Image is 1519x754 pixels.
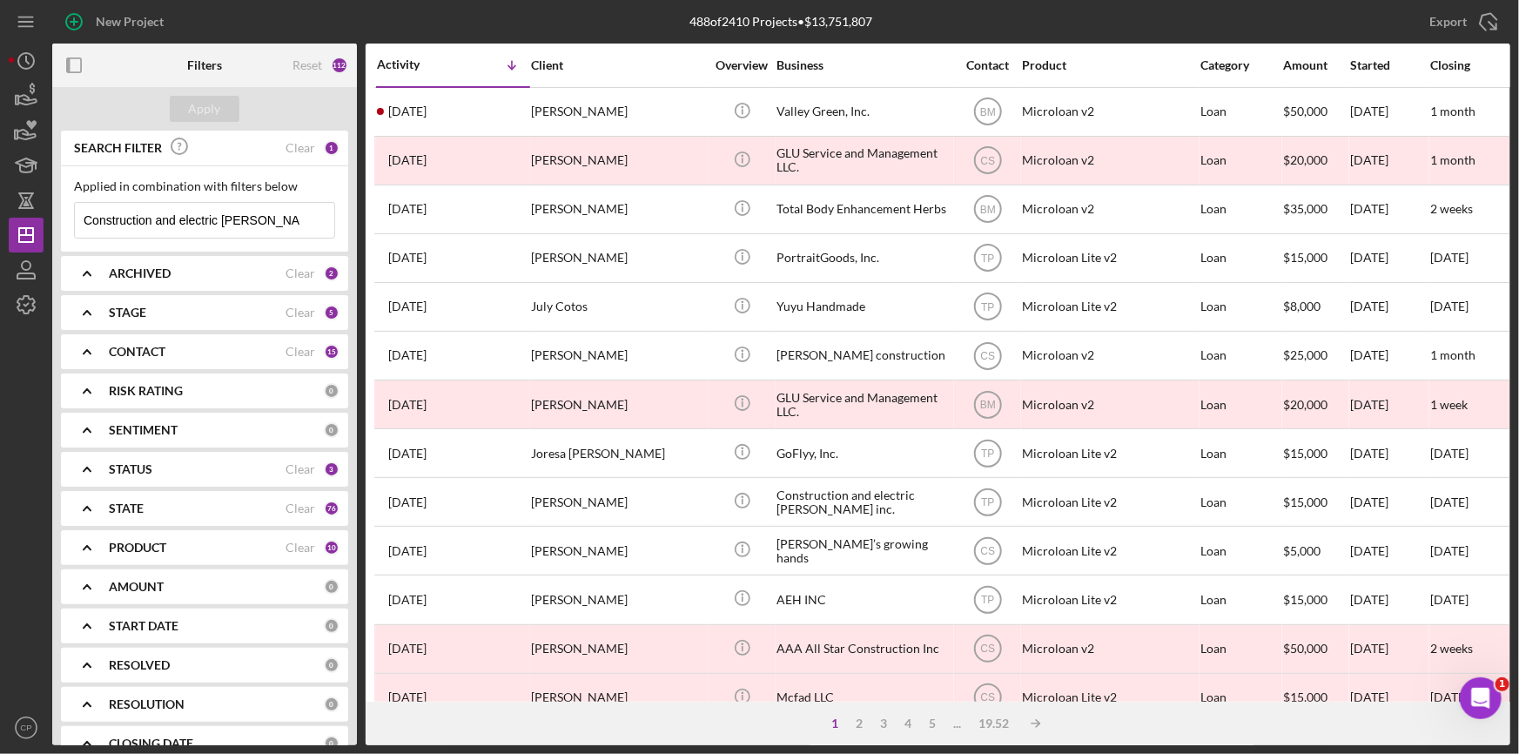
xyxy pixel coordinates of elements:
[1022,528,1196,574] div: Microloan Lite v2
[776,89,951,135] div: Valley Green, Inc.
[324,736,339,751] div: 0
[897,717,921,730] div: 4
[531,381,705,427] div: [PERSON_NAME]
[109,541,166,555] b: PRODUCT
[1350,381,1428,427] div: [DATE]
[52,4,181,39] button: New Project
[1283,333,1348,379] div: $25,000
[324,422,339,438] div: 0
[1350,675,1428,721] div: [DATE]
[324,501,339,516] div: 76
[1200,675,1281,721] div: Loan
[531,284,705,330] div: July Cotos
[109,423,178,437] b: SENTIMENT
[776,333,951,379] div: [PERSON_NAME] construction
[324,697,339,712] div: 0
[74,179,335,193] div: Applied in combination with filters below
[1460,677,1502,719] iframe: Intercom live chat
[531,58,705,72] div: Client
[531,333,705,379] div: [PERSON_NAME]
[1022,576,1196,623] div: Microloan Lite v2
[96,4,164,39] div: New Project
[981,496,994,508] text: TP
[1022,626,1196,672] div: Microloan v2
[776,576,951,623] div: AEH INC
[1022,186,1196,232] div: Microloan v2
[1350,58,1428,72] div: Started
[1283,89,1348,135] div: $50,000
[531,528,705,574] div: [PERSON_NAME]
[531,675,705,721] div: [PERSON_NAME]
[1430,641,1473,656] time: 2 weeks
[324,305,339,320] div: 5
[980,692,995,704] text: CS
[1022,333,1196,379] div: Microloan v2
[388,690,427,704] time: 2025-07-14 18:32
[1283,528,1348,574] div: $5,000
[1283,284,1348,330] div: $8,000
[1022,235,1196,281] div: Microloan Lite v2
[109,502,144,515] b: STATE
[388,300,427,313] time: 2025-08-05 07:35
[776,430,951,476] div: GoFlyy, Inc.
[187,58,222,72] b: Filters
[776,58,951,72] div: Business
[1283,235,1348,281] div: $15,000
[981,448,994,460] text: TP
[1283,576,1348,623] div: $15,000
[1200,430,1281,476] div: Loan
[1430,690,1469,704] time: [DATE]
[109,619,178,633] b: START DATE
[980,643,995,656] text: CS
[1283,58,1348,72] div: Amount
[388,642,427,656] time: 2025-07-16 04:22
[531,479,705,525] div: [PERSON_NAME]
[109,306,146,320] b: STAGE
[286,541,315,555] div: Clear
[1283,479,1348,525] div: $15,000
[980,204,996,216] text: BM
[170,96,239,122] button: Apply
[776,138,951,184] div: GLU Service and Management LLC.
[776,528,951,574] div: [PERSON_NAME]’s growing hands
[848,717,872,730] div: 2
[189,96,221,122] div: Apply
[388,104,427,118] time: 2025-08-14 02:00
[388,544,427,558] time: 2025-07-28 23:06
[286,141,315,155] div: Clear
[1283,381,1348,427] div: $20,000
[1022,138,1196,184] div: Microloan v2
[109,580,164,594] b: AMOUNT
[1430,250,1469,265] time: [DATE]
[1022,479,1196,525] div: Microloan Lite v2
[388,398,427,412] time: 2025-07-30 06:55
[324,266,339,281] div: 2
[776,675,951,721] div: Mcfad LLC
[388,251,427,265] time: 2025-08-05 22:18
[324,383,339,399] div: 0
[1283,675,1348,721] div: $15,000
[388,153,427,167] time: 2025-08-10 20:23
[1283,138,1348,184] div: $20,000
[1022,89,1196,135] div: Microloan v2
[1200,333,1281,379] div: Loan
[1430,201,1473,216] time: 2 weeks
[109,737,193,751] b: CLOSING DATE
[1283,430,1348,476] div: $15,000
[331,57,348,74] div: 112
[1430,495,1469,509] time: [DATE]
[1283,186,1348,232] div: $35,000
[531,430,705,476] div: Joresa [PERSON_NAME]
[1200,381,1281,427] div: Loan
[689,15,872,29] div: 488 of 2410 Projects • $13,751,807
[1283,626,1348,672] div: $50,000
[1200,284,1281,330] div: Loan
[1022,675,1196,721] div: Microloan Lite v2
[286,306,315,320] div: Clear
[1350,235,1428,281] div: [DATE]
[1430,543,1469,558] time: [DATE]
[1200,235,1281,281] div: Loan
[776,479,951,525] div: Construction and electric [PERSON_NAME] inc.
[388,447,427,461] time: 2025-07-29 17:58
[324,140,339,156] div: 1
